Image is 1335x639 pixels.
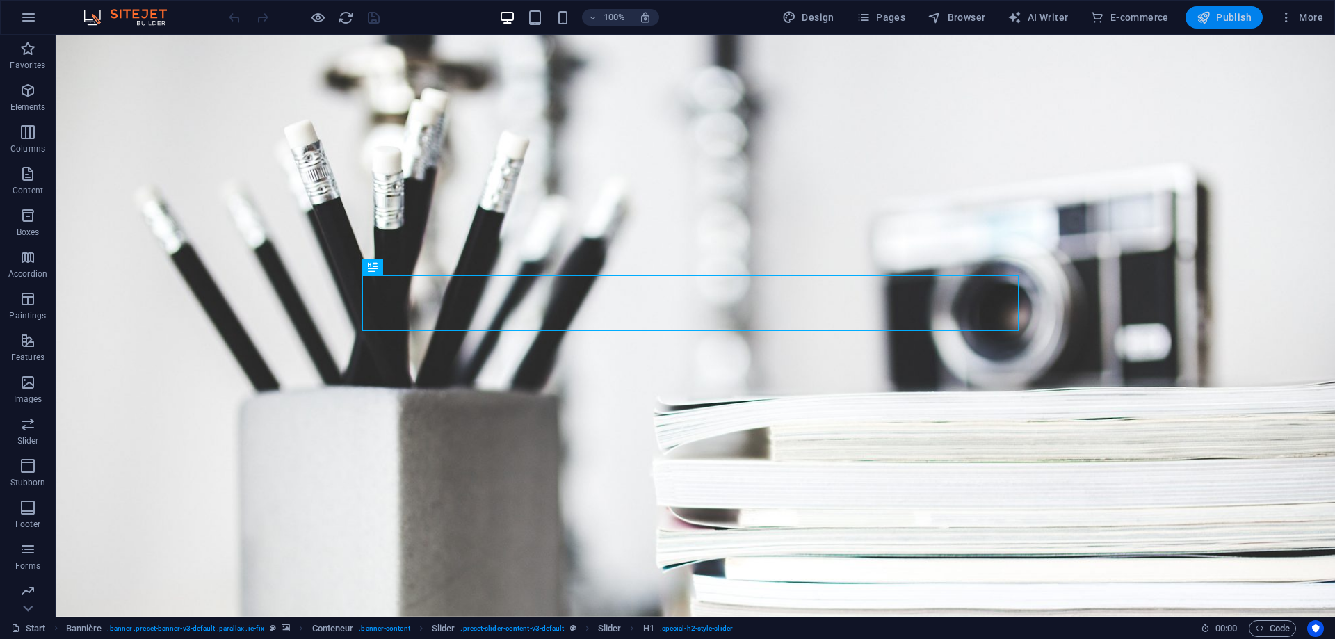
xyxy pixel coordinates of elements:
[1110,12,1169,23] font: E-commerce
[13,186,43,195] font: Content
[337,9,354,26] button: reload
[948,12,986,23] font: Browser
[851,6,911,29] button: Pages
[660,620,733,637] span: . special-h2-style-slider
[1085,6,1174,29] button: E-commerce
[922,6,991,29] button: Browser
[17,436,39,446] font: Slider
[107,620,264,637] span: . banner .preset-banner-v3-default .parallax .ie-fix
[17,227,40,237] font: Boxes
[1307,620,1324,637] button: Usercentrics
[11,353,44,362] font: Features
[15,519,40,529] font: Footer
[359,620,410,637] span: . banner-content
[1270,623,1290,633] font: Code
[270,624,276,632] i: Cet élément est une présélection personnalisable.
[777,6,840,29] button: Design
[312,620,354,637] span: Cliquez pour sélectionner. Double-cliquez pour modifier.
[604,12,625,22] font: 100%
[582,9,631,26] button: 100%
[10,478,46,487] font: Stubborn
[1028,12,1069,23] font: AI Writer
[777,6,840,29] div: Design (Ctrl+Alt+Y)
[15,561,40,571] font: Forms
[10,60,45,70] font: Favorites
[598,620,622,637] span: Cliquez pour sélectionner. Double-cliquez pour modifier.
[282,624,290,632] i: Cet élément contient un arrière-plan.
[1215,623,1237,633] font: 00:00
[460,620,564,637] span: . preset-slider-content-v3-default
[10,102,46,112] font: Elements
[1274,6,1329,29] button: More
[876,12,905,23] font: Pages
[14,394,42,404] font: Images
[570,624,576,632] i: Cet élément est une présélection personnalisable.
[66,620,102,637] span: Cliquez pour sélectionner. Double-cliquez pour modifier.
[8,269,47,279] font: Accordion
[26,623,45,633] font: Start
[1249,620,1296,637] button: Code
[80,9,184,26] img: Editor Logo
[338,10,354,26] i: Refresh the page
[66,620,733,637] nav: breadcrumb
[1216,12,1252,23] font: Publish
[1186,6,1263,29] button: Publish
[1299,12,1323,23] font: More
[802,12,834,23] font: Design
[432,620,455,637] span: Cliquez pour sélectionner. Double-cliquez pour modifier.
[639,11,652,24] i: When resizing, automatically adjust the zoom level based on the selected device.
[1201,620,1238,637] h6: Session duration
[11,620,46,637] a: Click to cancel the selection. Double-click to open Pages.
[1002,6,1074,29] button: AI Writer
[10,144,45,154] font: Columns
[9,311,46,321] font: Paintings
[309,9,326,26] button: Click here to exit Preview mode and continue editing.
[643,620,654,637] span: Cliquez pour sélectionner. Double-cliquez pour modifier.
